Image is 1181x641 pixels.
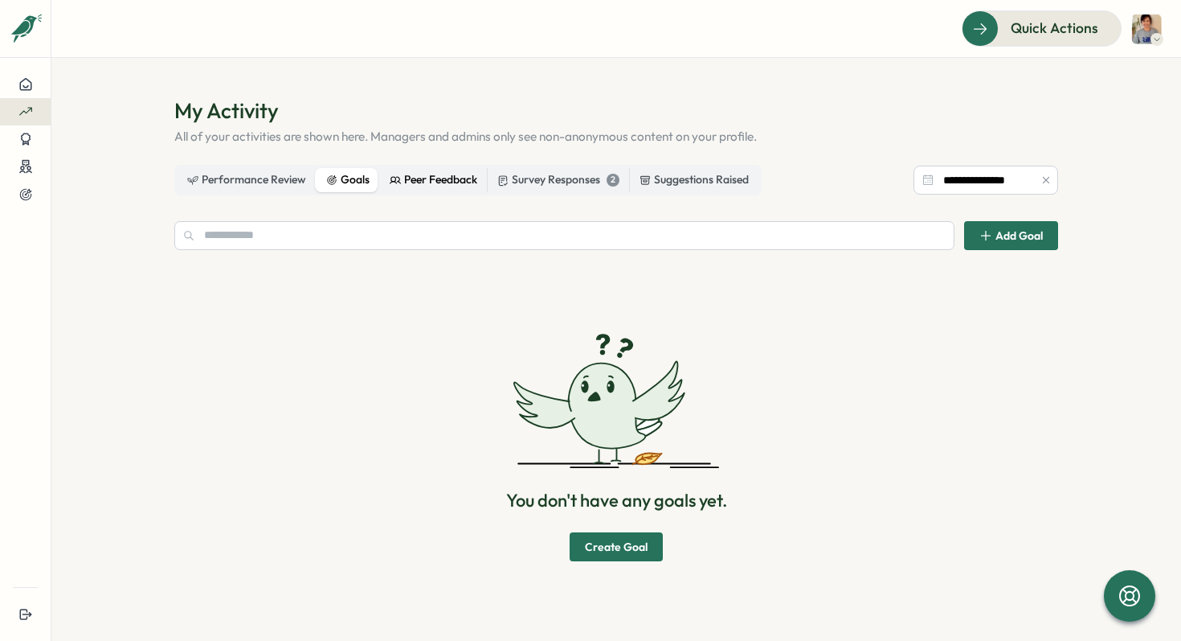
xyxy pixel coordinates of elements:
div: Suggestions Raised [640,171,749,189]
span: Add Goal [995,230,1043,241]
div: Performance Review [187,171,306,189]
div: Survey Responses [497,171,619,189]
span: Quick Actions [1011,18,1098,39]
h1: My Activity [174,97,1058,125]
div: Goals [326,171,370,189]
span: Create Goal [585,533,648,561]
img: Samantha Broomfield [1131,14,1162,44]
p: All of your activities are shown here. Managers and admins only see non-anonymous content on your... [174,128,1058,146]
button: Add Goal [964,221,1058,250]
button: Quick Actions [962,10,1122,46]
div: Peer Feedback [390,171,477,189]
p: You don't have any goals yet. [506,488,727,513]
div: 2 [607,174,619,187]
button: Create Goal [570,532,663,561]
